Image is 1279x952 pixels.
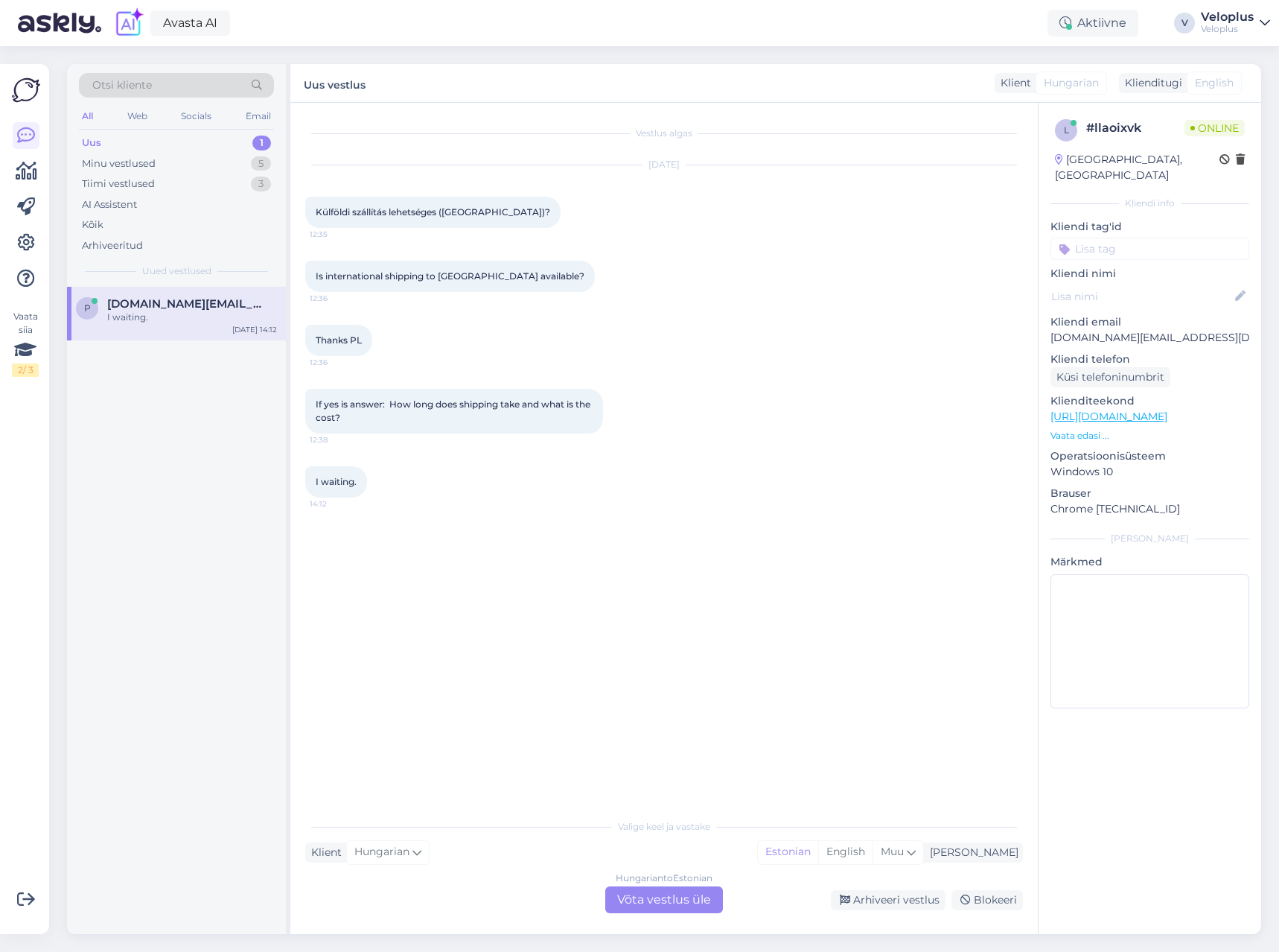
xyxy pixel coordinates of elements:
span: Külföldi szállítás lehetséges ([GEOGRAPHIC_DATA])? [316,206,550,218]
div: [PERSON_NAME] [924,845,1018,860]
div: Hungarian to Estonian [616,872,712,885]
img: Askly Logo [12,76,40,104]
span: 12:36 [310,293,366,304]
p: Märkmed [1050,554,1249,570]
div: Veloplus [1201,23,1254,35]
p: Vaata edasi ... [1050,429,1249,442]
div: [GEOGRAPHIC_DATA], [GEOGRAPHIC_DATA] [1055,152,1219,183]
div: [DATE] 14:12 [232,324,277,335]
div: Kliendi info [1050,197,1249,210]
span: Uued vestlused [142,264,211,278]
div: Valige keel ja vastake [305,820,1023,834]
div: Veloplus [1201,11,1254,23]
span: English [1195,75,1234,91]
p: Windows 10 [1050,464,1249,480]
div: Email [243,107,274,126]
span: 12:35 [310,229,366,240]
div: Vestlus algas [305,127,1023,140]
div: [DATE] [305,158,1023,171]
div: Võta vestlus üle [605,886,723,913]
input: Lisa tag [1050,238,1249,260]
div: # llaoixvk [1086,119,1184,137]
a: Avasta AI [150,10,230,36]
div: Klient [305,845,342,860]
div: Arhiveeri vestlus [831,890,945,910]
span: p [84,302,91,314]
span: If yes is answer: How long does shipping take and what is the cost? [316,399,593,423]
div: All [79,107,96,126]
a: [URL][DOMAIN_NAME] [1050,410,1167,423]
span: Hungarian [354,844,409,860]
div: Klienditugi [1119,75,1182,91]
div: Arhiveeritud [82,238,143,253]
div: 1 [252,136,271,150]
span: 12:36 [310,357,366,368]
div: Aktiivne [1047,10,1138,37]
input: Lisa nimi [1051,288,1232,305]
p: Kliendi email [1050,314,1249,330]
span: Muu [881,845,904,858]
div: 3 [251,177,271,191]
div: V [1174,13,1195,34]
div: Uus [82,136,101,150]
p: [DOMAIN_NAME][EMAIL_ADDRESS][DOMAIN_NAME] [1050,330,1249,346]
div: English [818,841,873,863]
span: Otsi kliente [92,77,152,93]
div: I waiting. [107,311,277,324]
span: 14:12 [310,498,366,510]
span: polgar.laszlo.hu@gmail.com [107,297,262,311]
span: I waiting. [316,476,357,487]
p: Kliendi nimi [1050,266,1249,282]
div: [PERSON_NAME] [1050,532,1249,545]
p: Brauser [1050,486,1249,501]
span: l [1064,124,1069,136]
div: Klient [995,75,1031,91]
div: Minu vestlused [82,156,156,171]
div: Web [124,107,150,126]
label: Uus vestlus [304,73,366,93]
p: Klienditeekond [1050,393,1249,409]
p: Operatsioonisüsteem [1050,448,1249,464]
p: Kliendi telefon [1050,352,1249,367]
div: Tiimi vestlused [82,177,155,191]
a: VeloplusVeloplus [1201,11,1270,35]
span: Thanks PL [316,334,362,346]
img: explore-ai [113,7,144,39]
div: Socials [178,107,214,126]
span: Is international shipping to [GEOGRAPHIC_DATA] available? [316,270,584,282]
span: 12:38 [310,434,366,445]
div: Estonian [758,841,818,863]
div: AI Assistent [82,197,137,212]
p: Chrome [TECHNICAL_ID] [1050,501,1249,517]
p: Kliendi tag'id [1050,219,1249,235]
div: Vaata siia [12,310,39,377]
div: Blokeeri [951,890,1023,910]
div: 5 [251,156,271,171]
span: Online [1184,120,1245,136]
div: Küsi telefoninumbrit [1050,367,1170,387]
div: Kõik [82,218,103,232]
span: Hungarian [1044,75,1099,91]
div: 2 / 3 [12,364,39,377]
